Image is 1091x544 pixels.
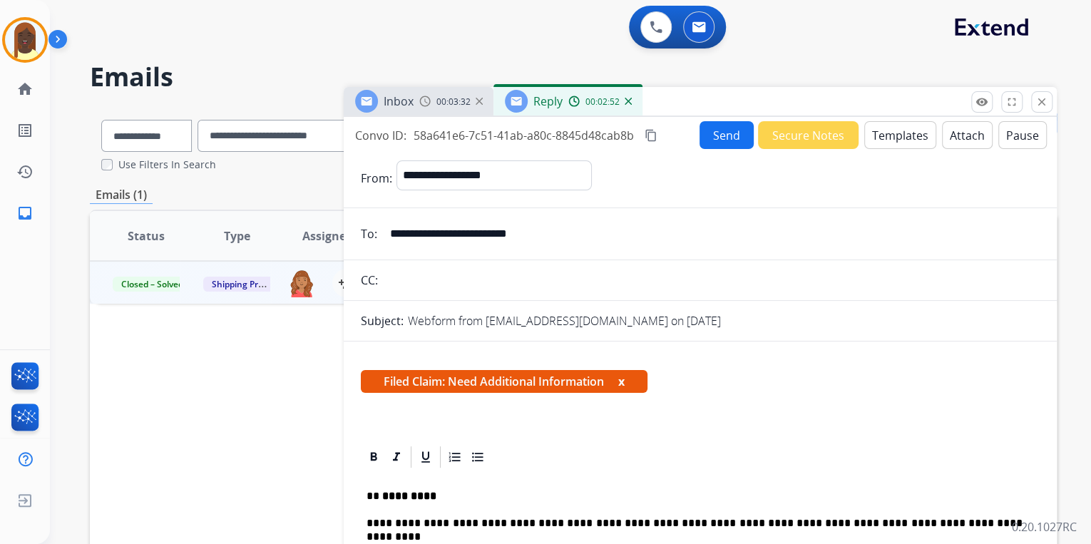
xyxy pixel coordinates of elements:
mat-icon: close [1035,96,1048,108]
span: Reply [533,93,563,109]
mat-icon: remove_red_eye [975,96,988,108]
img: avatar [5,20,45,60]
span: Type [224,227,250,245]
mat-icon: content_copy [645,129,657,142]
div: Ordered List [444,446,466,468]
button: x [618,373,625,390]
p: Emails (1) [90,186,153,204]
button: Templates [864,121,936,149]
span: 00:03:32 [436,96,471,108]
span: 00:02:52 [585,96,620,108]
button: Pause [998,121,1047,149]
h2: Emails [90,63,1057,91]
span: Assignee [302,227,352,245]
mat-icon: home [16,81,34,98]
button: Attach [942,121,993,149]
span: Status [128,227,165,245]
p: Webform from [EMAIL_ADDRESS][DOMAIN_NAME] on [DATE] [408,312,721,329]
p: To: [361,225,377,242]
mat-icon: history [16,163,34,180]
img: agent-avatar [288,269,315,297]
div: Bullet List [467,446,488,468]
mat-icon: list_alt [16,122,34,139]
span: Shipping Protection [203,277,301,292]
span: Closed – Solved [113,277,192,292]
mat-icon: fullscreen [1005,96,1018,108]
p: Convo ID: [355,127,406,144]
div: Italic [386,446,407,468]
span: Inbox [384,93,414,109]
span: 58a641e6-7c51-41ab-a80c-8845d48cab8b [414,128,634,143]
button: Secure Notes [758,121,859,149]
div: Bold [363,446,384,468]
label: Use Filters In Search [118,158,216,172]
p: Subject: [361,312,404,329]
span: Filed Claim: Need Additional Information [361,370,647,393]
mat-icon: person_add [338,274,355,292]
mat-icon: inbox [16,205,34,222]
p: 0.20.1027RC [1012,518,1077,535]
p: From: [361,170,392,187]
p: CC: [361,272,378,289]
button: Send [700,121,754,149]
div: Underline [415,446,436,468]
